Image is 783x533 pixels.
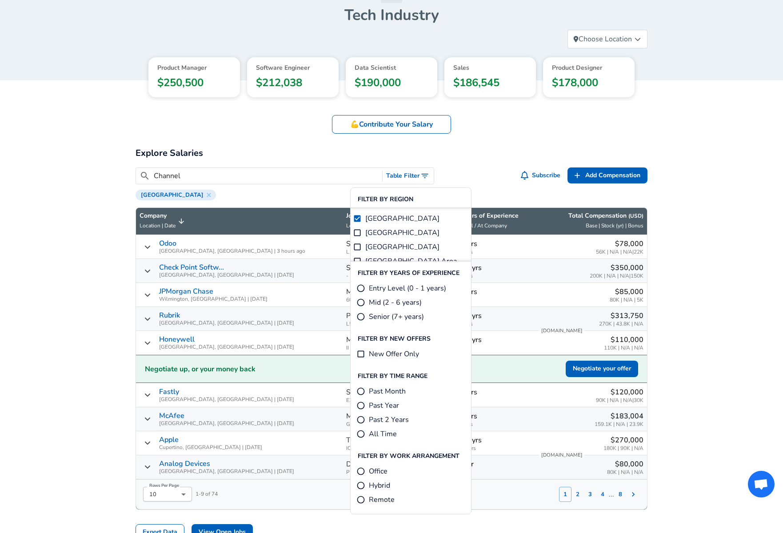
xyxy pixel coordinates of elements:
span: 200K | N/A | N/A | 150K [590,273,643,279]
a: 💪Contribute Your Salary [332,115,451,134]
span: 0 yrs [461,249,531,255]
p: 15 yrs [461,263,531,273]
span: 56K | N/A | N/A | 22K [596,249,643,255]
p: $183,004 [595,411,643,422]
span: 1 yr [461,345,531,351]
button: 1 [559,487,571,502]
a: Rubrik [159,311,180,319]
span: [GEOGRAPHIC_DATA], [GEOGRAPHIC_DATA] | 3 hours ago [159,248,305,254]
p: 3 yrs [461,387,531,398]
span: 601 [346,297,454,303]
p: Filter By New Offers [358,334,431,343]
p: 1 yr [461,459,531,469]
span: [GEOGRAPHIC_DATA], [GEOGRAPHIC_DATA] | [DATE] [159,469,294,474]
span: Level Name [346,222,374,229]
span: [GEOGRAPHIC_DATA], [GEOGRAPHIC_DATA] | [DATE] [159,320,294,326]
a: Product Designer$178,000 [552,64,626,95]
a: Product Manager$250,500 [157,64,231,95]
h1: Tech Industry [136,6,647,24]
span: Negotiate your offer [573,363,631,374]
span: 1 yr [461,398,531,403]
span: [GEOGRAPHIC_DATA], [GEOGRAPHIC_DATA] | [DATE] [159,397,294,402]
div: [GEOGRAPHIC_DATA] [136,190,216,200]
p: 5 yrs [461,286,531,297]
label: Rows Per Page [149,483,179,488]
a: Honeywell [159,335,195,343]
p: $120,000 [596,387,643,398]
p: ... [609,489,614,500]
span: [GEOGRAPHIC_DATA], [GEOGRAPHIC_DATA] | [DATE] [159,421,294,426]
span: Office [369,466,388,477]
a: Odoo [159,239,176,247]
p: $270,000 [603,435,643,445]
span: 2 yrs [461,422,531,427]
div: Open chat [748,471,775,497]
span: L1 [346,249,454,255]
span: 0 yrs [461,321,531,327]
span: Wilmington, [GEOGRAPHIC_DATA] | [DATE] [159,296,268,302]
h6: $186,545 [453,74,527,95]
span: [GEOGRAPHIC_DATA] [365,213,439,224]
span: 80K | N/A | N/A [607,469,643,475]
p: 5 yrs [461,239,531,249]
p: $313,750 [599,310,643,321]
span: [GEOGRAPHIC_DATA], [GEOGRAPHIC_DATA] | [DATE] [159,344,294,350]
a: Analog Devices [159,460,210,468]
span: Data Scientist [355,64,428,72]
span: Grade 9 [346,422,454,427]
p: Technical Program Manager [346,435,435,445]
h6: $212,038 [256,74,330,95]
input: Search City, Tag, Etc [154,171,379,182]
span: CompanyLocation | Date [140,211,187,231]
span: [GEOGRAPHIC_DATA] [365,227,439,238]
p: Company [140,211,176,220]
div: 10 [143,487,192,501]
span: Entry Level (0 - 1 years) [369,283,446,294]
span: Location | Date [140,222,176,229]
span: New Offer Only [369,349,419,359]
span: Past Year [369,400,399,411]
span: Base | Stock (yr) | Bonus [586,222,643,229]
h6: $178,000 [552,74,626,95]
span: 1 yr [461,297,531,303]
span: L5 [346,321,454,327]
a: JPMorgan Chase [159,287,213,295]
span: Remote [369,494,395,505]
p: $350,000 [590,263,643,273]
table: Salary Submissions [136,207,647,510]
span: 1 yr [461,469,531,475]
span: - [346,273,454,279]
button: 3 [584,487,596,502]
span: All Time [369,429,397,439]
span: Total Compensation (USD) Base | Stock (yr) | Bonus [538,211,643,231]
span: [GEOGRAPHIC_DATA] [365,242,439,252]
span: Mid (2 - 6 years) [369,297,422,308]
a: Apple [159,436,179,444]
a: Negotiate up, or your money backFacebook+$25kSalesforce+$19kAmazon+$13kNegotiate your offer [136,355,647,383]
p: Filter By Region [358,195,413,204]
p: 15 yrs [461,334,531,345]
p: Marketing [346,286,379,297]
span: Product Designer [552,64,626,72]
span: 270K | 43.8K | N/A [599,321,643,327]
p: Years of Experience [461,211,531,220]
a: Data Scientist$190,000 [355,64,428,95]
a: Sales$186,545 [453,64,527,95]
span: Past 2 Years [369,414,409,425]
h6: $250,500 [157,74,231,95]
h6: $190,000 [355,74,428,95]
p: Sales [346,239,364,249]
p: Sales [346,263,364,273]
p: 13 yrs [461,435,531,445]
span: Past Month [369,386,406,397]
span: 13 yrs [461,445,531,451]
button: Negotiate your offer [566,361,638,377]
p: $80,000 [607,459,643,469]
span: Add Compensation [585,170,640,181]
span: 4 yrs [461,273,531,279]
p: 11 yrs [461,310,531,321]
div: 1 - 9 of 74 [136,480,218,502]
p: 💪 Contribute Your Salary [350,119,433,130]
p: 5 yrs [461,411,531,422]
p: Filter By Years Of Experience [358,269,459,278]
